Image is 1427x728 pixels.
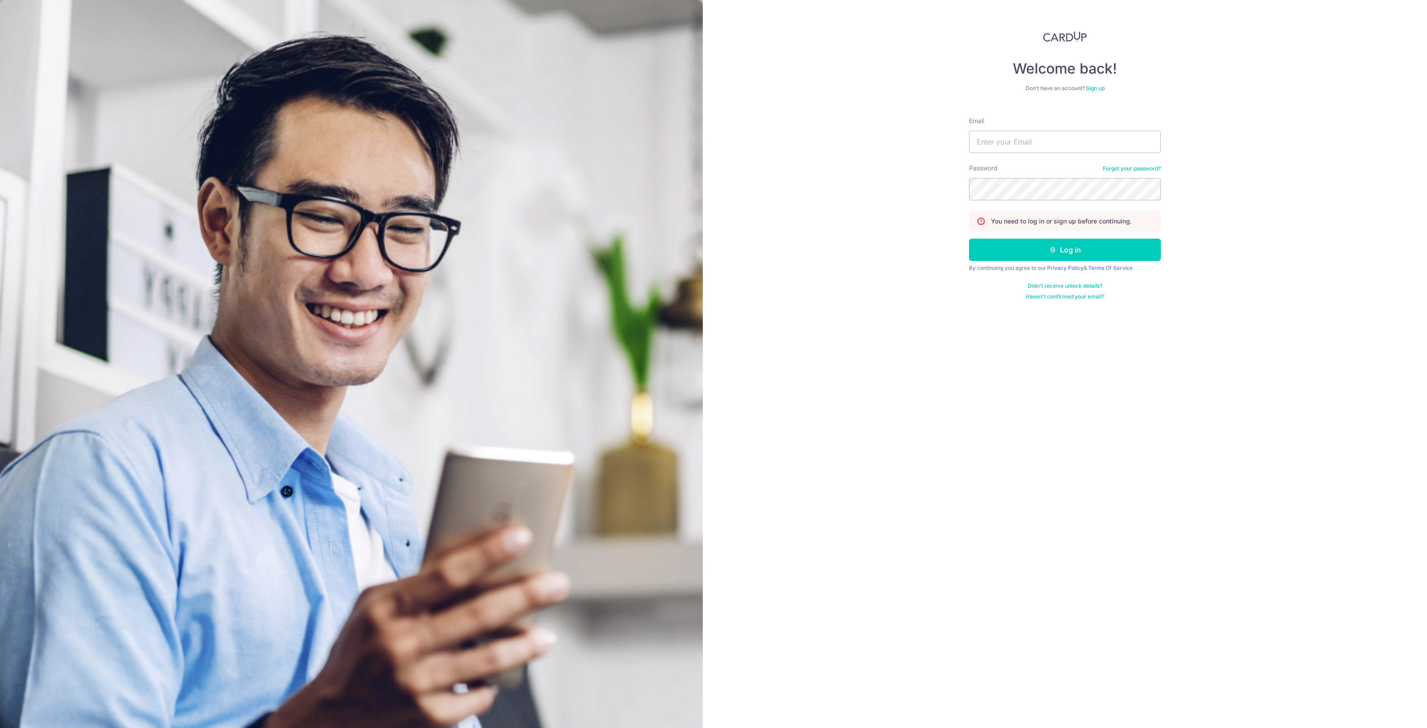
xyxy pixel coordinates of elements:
[969,131,1161,153] input: Enter your Email
[969,239,1161,261] button: Log in
[991,217,1132,226] p: You need to log in or sign up before continuing.
[1086,85,1105,91] a: Sign up
[969,116,984,125] label: Email
[1028,282,1102,290] a: Didn't receive unlock details?
[1026,293,1104,300] a: Haven't confirmed your email?
[1088,265,1133,271] a: Terms Of Service
[969,164,998,173] label: Password
[1043,31,1087,42] img: CardUp Logo
[1103,165,1161,172] a: Forgot your password?
[969,85,1161,92] div: Don’t have an account?
[1047,265,1084,271] a: Privacy Policy
[969,265,1161,272] div: By continuing you agree to our &
[969,60,1161,78] h4: Welcome back!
